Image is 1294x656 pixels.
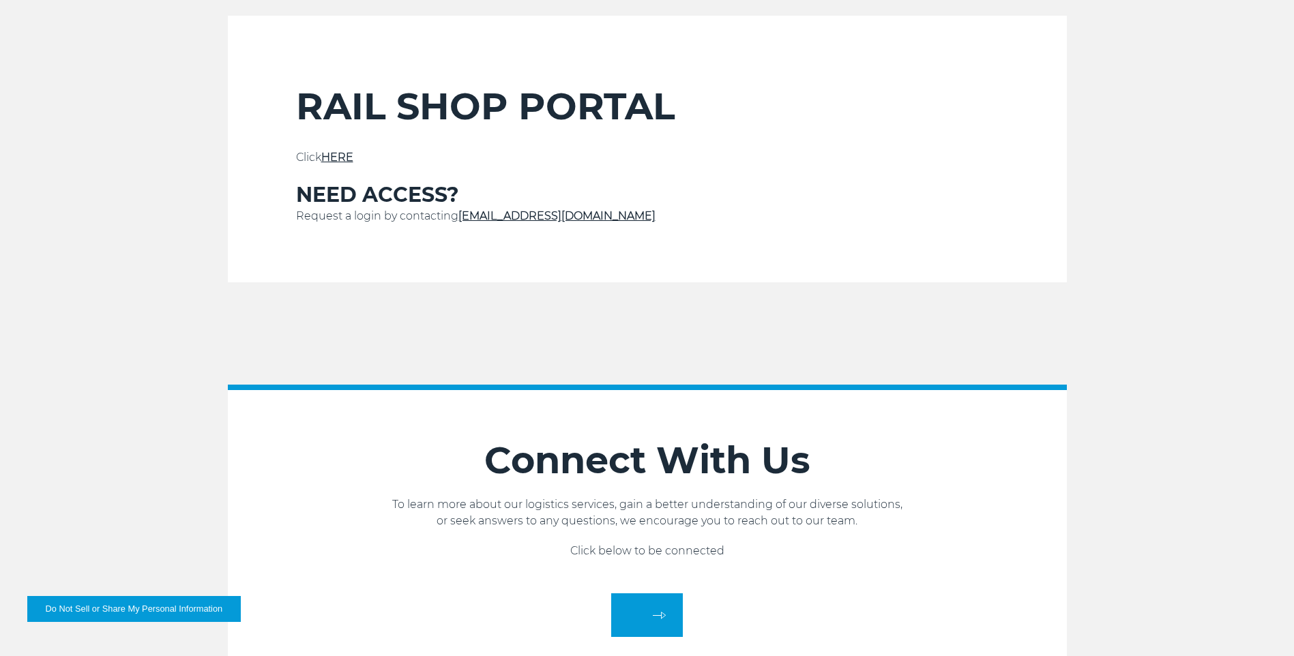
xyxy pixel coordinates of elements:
[296,84,999,129] h2: RAIL SHOP PORTAL
[296,182,999,208] h3: NEED ACCESS?
[296,208,999,224] p: Request a login by contacting
[611,593,683,637] a: arrow arrow
[27,596,241,622] button: Do Not Sell or Share My Personal Information
[228,543,1067,559] p: Click below to be connected
[228,438,1067,483] h2: Connect With Us
[228,496,1067,529] p: To learn more about our logistics services, gain a better understanding of our diverse solutions,...
[458,209,656,222] a: [EMAIL_ADDRESS][DOMAIN_NAME]
[321,151,353,164] a: HERE
[296,149,999,166] p: Click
